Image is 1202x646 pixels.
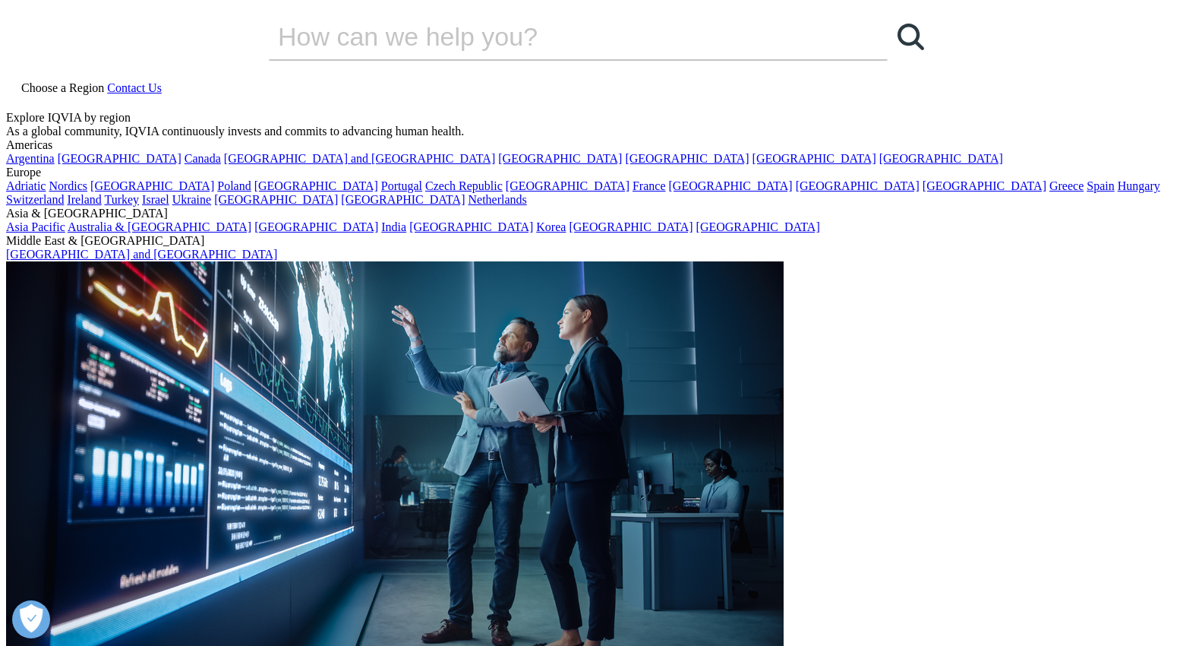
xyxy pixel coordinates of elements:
a: [GEOGRAPHIC_DATA] [58,152,181,165]
a: Contact Us [107,81,162,94]
a: [GEOGRAPHIC_DATA] [254,220,378,233]
svg: Search [898,24,924,50]
a: Greece [1049,179,1084,192]
a: France [633,179,666,192]
a: Switzerland [6,193,64,206]
a: Ukraine [172,193,212,206]
a: Canada [185,152,221,165]
div: Americas [6,138,1196,152]
div: Explore IQVIA by region [6,111,1196,125]
a: Nordics [49,179,87,192]
a: Argentina [6,152,55,165]
a: [GEOGRAPHIC_DATA] [341,193,465,206]
input: Search [269,14,844,59]
a: Ireland [67,193,101,206]
a: [GEOGRAPHIC_DATA] [752,152,876,165]
a: [GEOGRAPHIC_DATA] and [GEOGRAPHIC_DATA] [6,248,277,261]
span: Choose a Region [21,81,104,94]
div: As a global community, IQVIA continuously invests and commits to advancing human health. [6,125,1196,138]
a: [GEOGRAPHIC_DATA] and [GEOGRAPHIC_DATA] [224,152,495,165]
a: India [381,220,406,233]
a: [GEOGRAPHIC_DATA] [506,179,629,192]
a: [GEOGRAPHIC_DATA] [214,193,338,206]
a: Czech Republic [425,179,503,192]
a: Portugal [381,179,422,192]
a: Korea [536,220,566,233]
a: [GEOGRAPHIC_DATA] [254,179,378,192]
a: [GEOGRAPHIC_DATA] [90,179,214,192]
a: [GEOGRAPHIC_DATA] [879,152,1003,165]
a: [GEOGRAPHIC_DATA] [409,220,533,233]
div: Europe [6,166,1196,179]
a: Australia & [GEOGRAPHIC_DATA] [68,220,251,233]
a: Netherlands [468,193,526,206]
a: Adriatic [6,179,46,192]
a: Poland [217,179,251,192]
a: [GEOGRAPHIC_DATA] [796,179,920,192]
div: Asia & [GEOGRAPHIC_DATA] [6,207,1196,220]
a: [GEOGRAPHIC_DATA] [625,152,749,165]
a: Turkey [104,193,139,206]
a: Israel [142,193,169,206]
button: Open Preferences [12,600,50,638]
a: [GEOGRAPHIC_DATA] [923,179,1046,192]
a: [GEOGRAPHIC_DATA] [498,152,622,165]
a: [GEOGRAPHIC_DATA] [669,179,793,192]
a: Spain [1087,179,1114,192]
a: [GEOGRAPHIC_DATA] [696,220,820,233]
a: Hungary [1118,179,1160,192]
a: [GEOGRAPHIC_DATA] [569,220,692,233]
a: Asia Pacific [6,220,65,233]
div: Middle East & [GEOGRAPHIC_DATA] [6,234,1196,248]
a: Search [888,14,933,59]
